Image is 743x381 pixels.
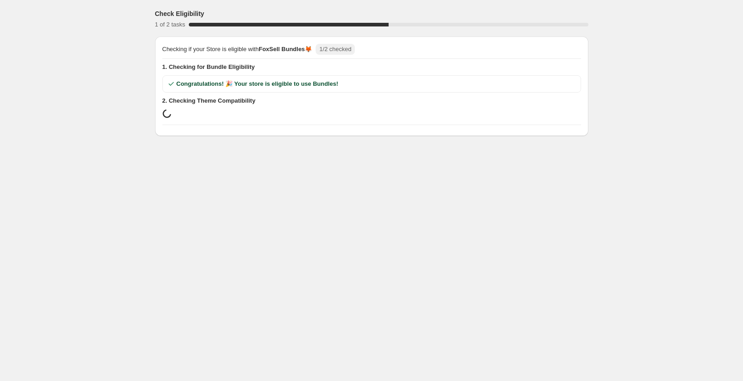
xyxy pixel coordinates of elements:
h3: Check Eligibility [155,9,204,18]
span: Congratulations! 🎉 Your store is eligible to use Bundles! [177,79,338,89]
span: FoxSell Bundles [259,46,305,52]
span: Checking if your Store is eligible with 🦊 [162,45,312,54]
span: 2. Checking Theme Compatibility [162,96,581,105]
span: 1/2 checked [319,46,351,52]
span: 1. Checking for Bundle Eligibility [162,63,581,72]
span: 1 of 2 tasks [155,21,185,28]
